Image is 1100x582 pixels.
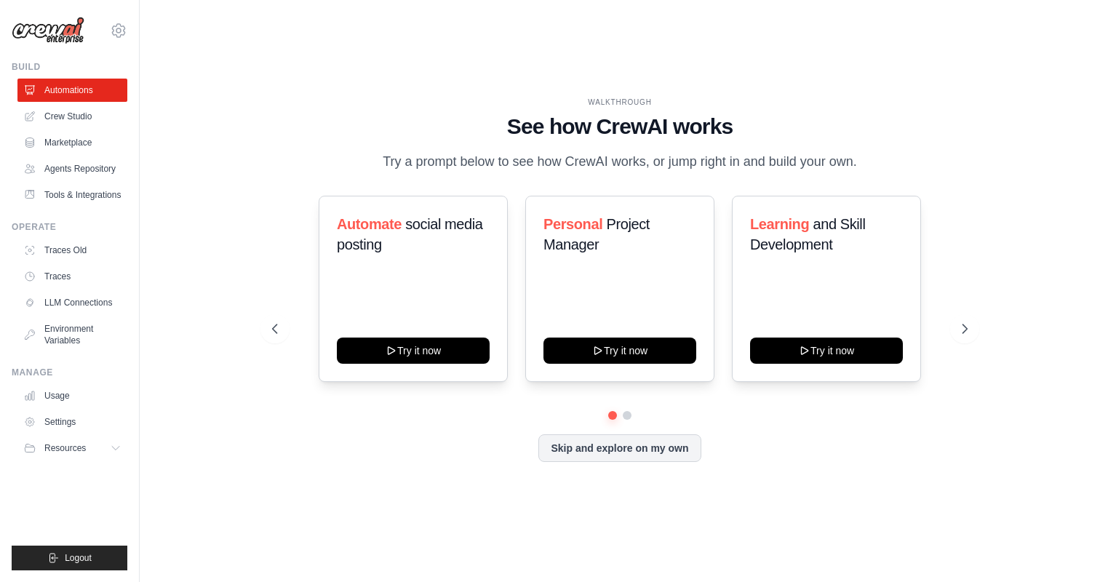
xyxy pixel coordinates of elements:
span: Automate [337,216,402,232]
img: Logo [12,17,84,44]
span: Personal [543,216,602,232]
a: LLM Connections [17,291,127,314]
button: Try it now [337,338,490,364]
a: Automations [17,79,127,102]
div: Build [12,61,127,73]
iframe: Chat Widget [1027,512,1100,582]
p: Try a prompt below to see how CrewAI works, or jump right in and build your own. [375,151,864,172]
h1: See how CrewAI works [272,113,968,140]
span: Resources [44,442,86,454]
div: WALKTHROUGH [272,97,968,108]
button: Logout [12,546,127,570]
a: Agents Repository [17,157,127,180]
button: Try it now [750,338,903,364]
a: Marketplace [17,131,127,154]
span: Learning [750,216,809,232]
span: Logout [65,552,92,564]
span: social media posting [337,216,483,252]
button: Skip and explore on my own [538,434,701,462]
a: Settings [17,410,127,434]
a: Crew Studio [17,105,127,128]
button: Resources [17,436,127,460]
div: Manage [12,367,127,378]
span: Project Manager [543,216,650,252]
button: Try it now [543,338,696,364]
div: Operate [12,221,127,233]
a: Traces Old [17,239,127,262]
a: Usage [17,384,127,407]
a: Environment Variables [17,317,127,352]
a: Tools & Integrations [17,183,127,207]
a: Traces [17,265,127,288]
